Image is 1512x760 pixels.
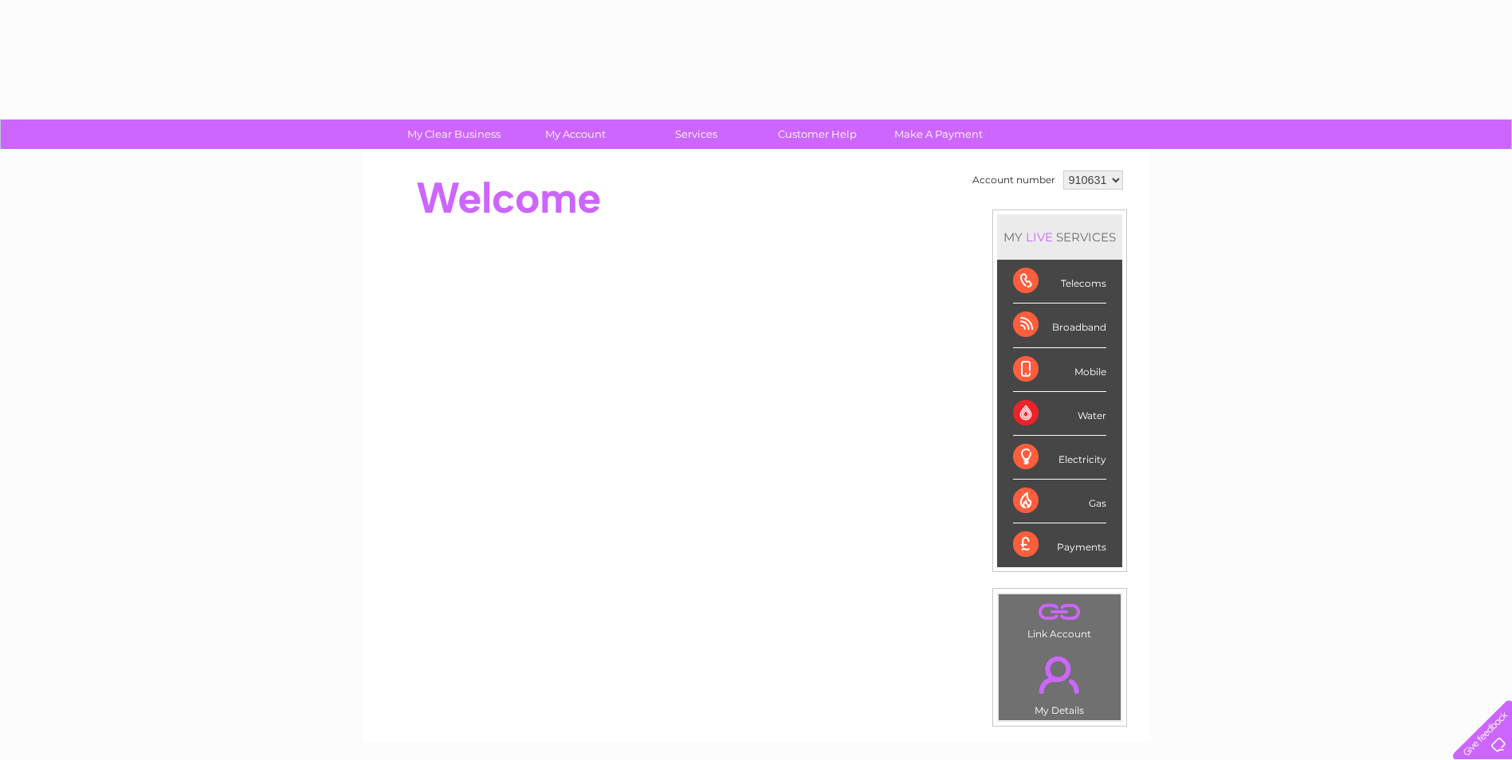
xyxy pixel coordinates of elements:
td: My Details [998,643,1121,721]
a: My Account [509,119,641,149]
a: My Clear Business [388,119,520,149]
div: Telecoms [1013,260,1106,304]
a: . [1003,598,1117,626]
div: Broadband [1013,304,1106,347]
div: Water [1013,392,1106,436]
a: Services [630,119,762,149]
div: LIVE [1023,229,1056,245]
a: Customer Help [752,119,883,149]
a: . [1003,647,1117,703]
div: Payments [1013,523,1106,566]
a: Make A Payment [873,119,1004,149]
div: Gas [1013,480,1106,523]
div: Electricity [1013,436,1106,480]
td: Link Account [998,594,1121,644]
div: Mobile [1013,348,1106,392]
td: Account number [968,166,1059,194]
div: MY SERVICES [997,214,1122,260]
